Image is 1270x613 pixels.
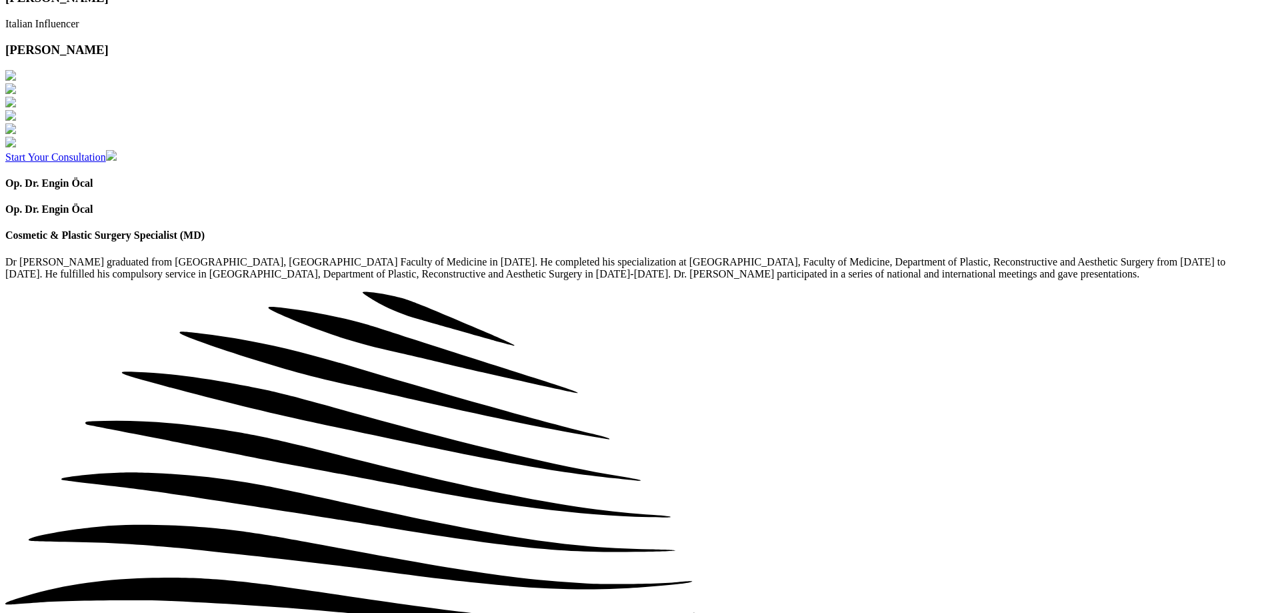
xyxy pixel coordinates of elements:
[5,151,117,163] a: Start Your Consultation
[5,123,16,134] img: priscila_3.png
[5,137,16,147] img: priscila_3_b.png
[5,18,79,29] span: Italian Influencer
[5,256,1265,280] p: Dr [PERSON_NAME] graduated from [GEOGRAPHIC_DATA], [GEOGRAPHIC_DATA] Faculty of Medicine in [DATE...
[5,97,16,107] img: priscila_2.png
[5,177,1265,189] h4: Op. Dr. Engin Öcal
[106,150,117,161] img: whatsapp.png
[5,203,1265,215] h4: Op. Dr. Engin Öcal
[5,70,16,81] img: priscila_1.png
[5,110,16,121] img: priscila_2_b.png
[5,43,1265,57] h3: [PERSON_NAME]
[5,229,1265,241] h4: Cosmetic & Plastic Surgery Specialist (MD)
[5,83,16,94] img: priscila_1_b.png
